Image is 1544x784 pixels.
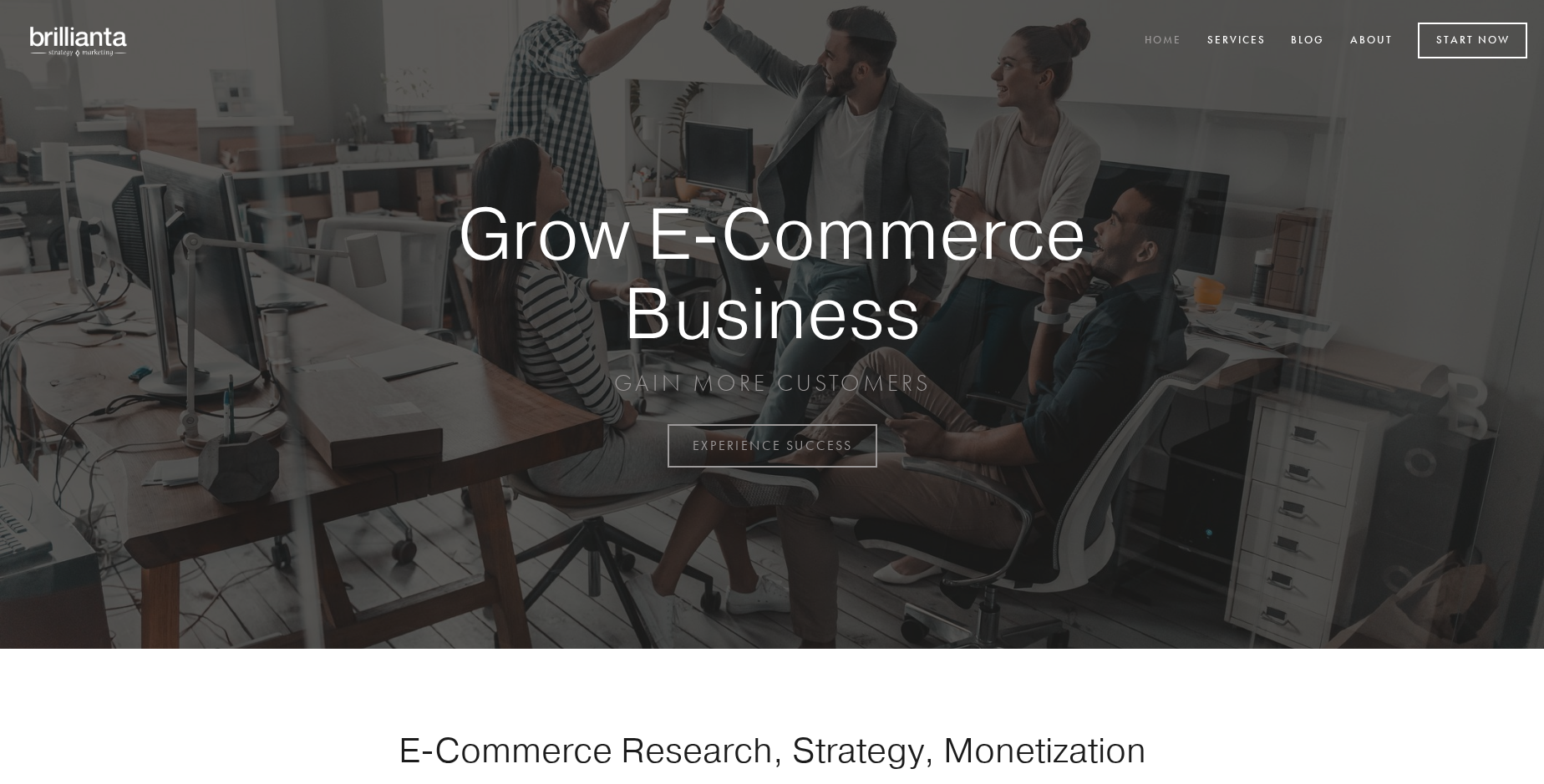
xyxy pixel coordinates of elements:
a: About [1339,28,1404,55]
a: EXPERIENCE SUCCESS [668,424,877,468]
strong: Grow E-Commerce Business [399,194,1145,352]
p: GAIN MORE CUSTOMERS [399,368,1145,398]
a: Start Now [1418,23,1527,58]
a: Blog [1280,28,1335,55]
a: Home [1134,28,1192,55]
h1: E-Commerce Research, Strategy, Monetization [346,729,1198,771]
img: brillianta - research, strategy, marketing [17,17,142,65]
a: Services [1196,28,1277,55]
